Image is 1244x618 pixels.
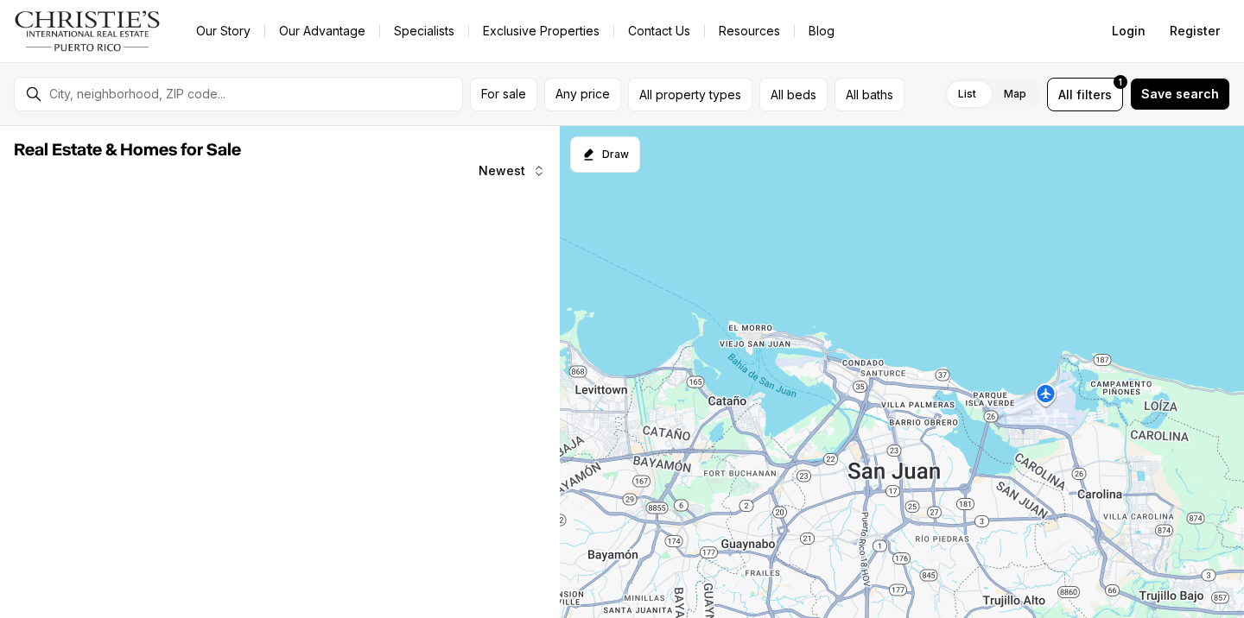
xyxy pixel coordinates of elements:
a: Specialists [380,19,468,43]
span: filters [1076,85,1112,104]
button: All property types [628,78,752,111]
img: logo [14,10,162,52]
button: All baths [835,78,904,111]
span: Save search [1141,87,1219,101]
button: For sale [470,78,537,111]
span: Any price [555,87,610,101]
button: Newest [468,154,556,188]
span: Register [1170,24,1220,38]
button: All beds [759,78,828,111]
span: Newest [479,164,525,178]
span: Login [1112,24,1146,38]
button: Allfilters1 [1047,78,1123,111]
span: All [1058,85,1073,104]
button: Any price [544,78,621,111]
a: Exclusive Properties [469,19,613,43]
label: Map [990,79,1040,110]
button: Login [1101,14,1156,48]
span: Real Estate & Homes for Sale [14,142,241,159]
button: Save search [1130,78,1230,110]
a: Resources [705,19,794,43]
a: Our Advantage [265,19,379,43]
span: For sale [481,87,526,101]
button: Register [1159,14,1230,48]
a: Blog [795,19,848,43]
span: 1 [1119,75,1122,89]
a: Our Story [182,19,264,43]
label: List [944,79,990,110]
button: Start drawing [570,136,640,173]
button: Contact Us [614,19,704,43]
